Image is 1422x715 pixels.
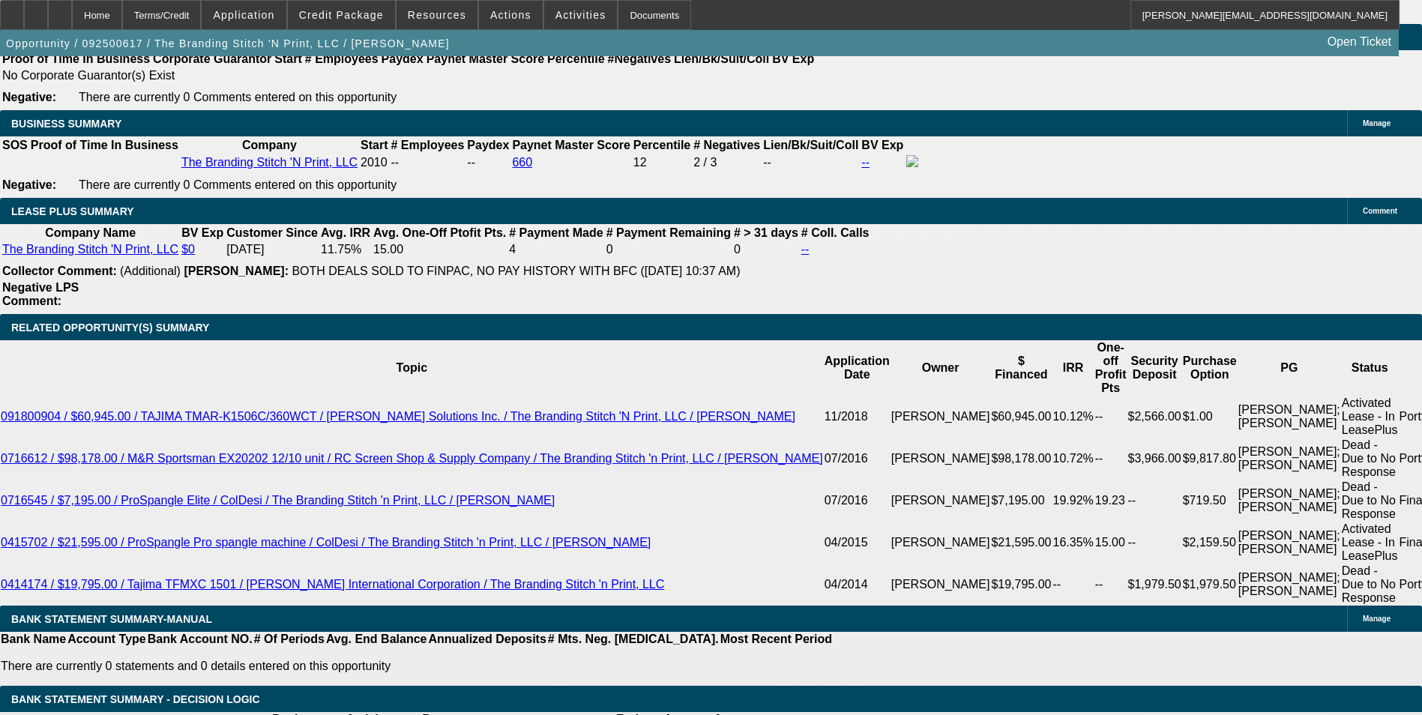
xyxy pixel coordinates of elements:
[1052,522,1094,564] td: 16.35%
[1341,438,1399,480] td: Dead - Due to No Response
[226,226,318,239] b: Customer Since
[147,632,253,647] th: Bank Account NO.
[1094,480,1127,522] td: 19.23
[990,340,1052,396] th: $ Financed
[1182,340,1238,396] th: Purchase Option
[427,632,546,647] th: Annualized Deposits
[801,243,810,256] a: --
[79,91,397,103] span: There are currently 0 Comments entered on this opportunity
[11,205,134,217] span: LEASE PLUS SUMMARY
[1127,480,1182,522] td: --
[633,156,690,169] div: 12
[824,522,891,564] td: 04/2015
[772,52,814,65] b: BV Exp
[391,156,400,169] span: --
[1238,480,1341,522] td: [PERSON_NAME]; [PERSON_NAME]
[466,154,510,171] td: --
[891,340,991,396] th: Owner
[1341,396,1399,438] td: Activated Lease - In LeasePlus
[547,52,604,65] b: Percentile
[891,396,991,438] td: [PERSON_NAME]
[1094,438,1127,480] td: --
[321,226,370,239] b: Avg. IRR
[6,37,450,49] span: Opportunity / 092500617 / The Branding Stitch 'N Print, LLC / [PERSON_NAME]
[242,139,297,151] b: Company
[202,1,286,29] button: Application
[1127,396,1182,438] td: $2,566.00
[906,155,918,167] img: facebook-icon.png
[391,139,465,151] b: # Employees
[1341,340,1399,396] th: Status
[509,226,603,239] b: # Payment Made
[408,9,466,21] span: Resources
[674,52,769,65] b: Lien/Bk/Suit/Coll
[1182,438,1238,480] td: $9,817.80
[762,154,859,171] td: --
[213,9,274,21] span: Application
[547,632,720,647] th: # Mts. Neg. [MEDICAL_DATA].
[1052,340,1094,396] th: IRR
[79,178,397,191] span: There are currently 0 Comments entered on this opportunity
[555,9,606,21] span: Activities
[1182,396,1238,438] td: $1.00
[373,226,506,239] b: Avg. One-Off Ptofit Pts.
[608,52,672,65] b: #Negatives
[891,480,991,522] td: [PERSON_NAME]
[30,138,179,153] th: Proof of Time In Business
[288,1,395,29] button: Credit Package
[11,693,260,705] span: Bank Statement Summary - Decision Logic
[2,243,178,256] a: The Branding Stitch 'N Print, LLC
[861,139,903,151] b: BV Exp
[181,243,195,256] a: $0
[1,452,823,465] a: 0716612 / $98,178.00 / M&R Sportsman EX20202 12/10 unit / RC Screen Shop & Supply Company / The B...
[1094,396,1127,438] td: --
[2,265,117,277] b: Collector Comment:
[990,564,1052,606] td: $19,795.00
[1127,340,1182,396] th: Security Deposit
[891,438,991,480] td: [PERSON_NAME]
[373,242,507,257] td: 15.00
[1238,396,1341,438] td: [PERSON_NAME]; [PERSON_NAME]
[2,178,56,191] b: Negative:
[763,139,858,151] b: Lien/Bk/Suit/Coll
[1182,564,1238,606] td: $1,979.50
[467,139,509,151] b: Paydex
[490,9,531,21] span: Actions
[1363,119,1391,127] span: Manage
[1238,564,1341,606] td: [PERSON_NAME]; [PERSON_NAME]
[181,156,358,169] a: The Branding Stitch 'N Print, LLC
[1341,564,1399,606] td: Dead - Due to No Response
[606,226,731,239] b: # Payment Remaining
[891,564,991,606] td: [PERSON_NAME]
[253,632,325,647] th: # Of Periods
[11,613,212,625] span: BANK STATEMENT SUMMARY-MANUAL
[397,1,477,29] button: Resources
[1322,29,1397,55] a: Open Ticket
[226,242,319,257] td: [DATE]
[512,139,630,151] b: Paynet Master Score
[360,154,388,171] td: 2010
[1094,564,1127,606] td: --
[427,52,544,65] b: Paynet Master Score
[2,91,56,103] b: Negative:
[479,1,543,29] button: Actions
[1127,522,1182,564] td: --
[734,226,798,239] b: # > 31 days
[1,68,821,83] td: No Corporate Guarantor(s) Exist
[720,632,833,647] th: Most Recent Period
[693,139,760,151] b: # Negatives
[990,522,1052,564] td: $21,595.00
[67,632,147,647] th: Account Type
[181,226,223,239] b: BV Exp
[544,1,618,29] button: Activities
[11,322,209,334] span: RELATED OPPORTUNITY(S) SUMMARY
[990,396,1052,438] td: $60,945.00
[1,410,795,423] a: 091800904 / $60,945.00 / TAJIMA TMAR-K1506C/360WCT / [PERSON_NAME] Solutions Inc. / The Branding ...
[1094,522,1127,564] td: 15.00
[733,242,799,257] td: 0
[120,265,181,277] span: (Additional)
[1182,480,1238,522] td: $719.50
[633,139,690,151] b: Percentile
[1052,396,1094,438] td: 10.12%
[990,480,1052,522] td: $7,195.00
